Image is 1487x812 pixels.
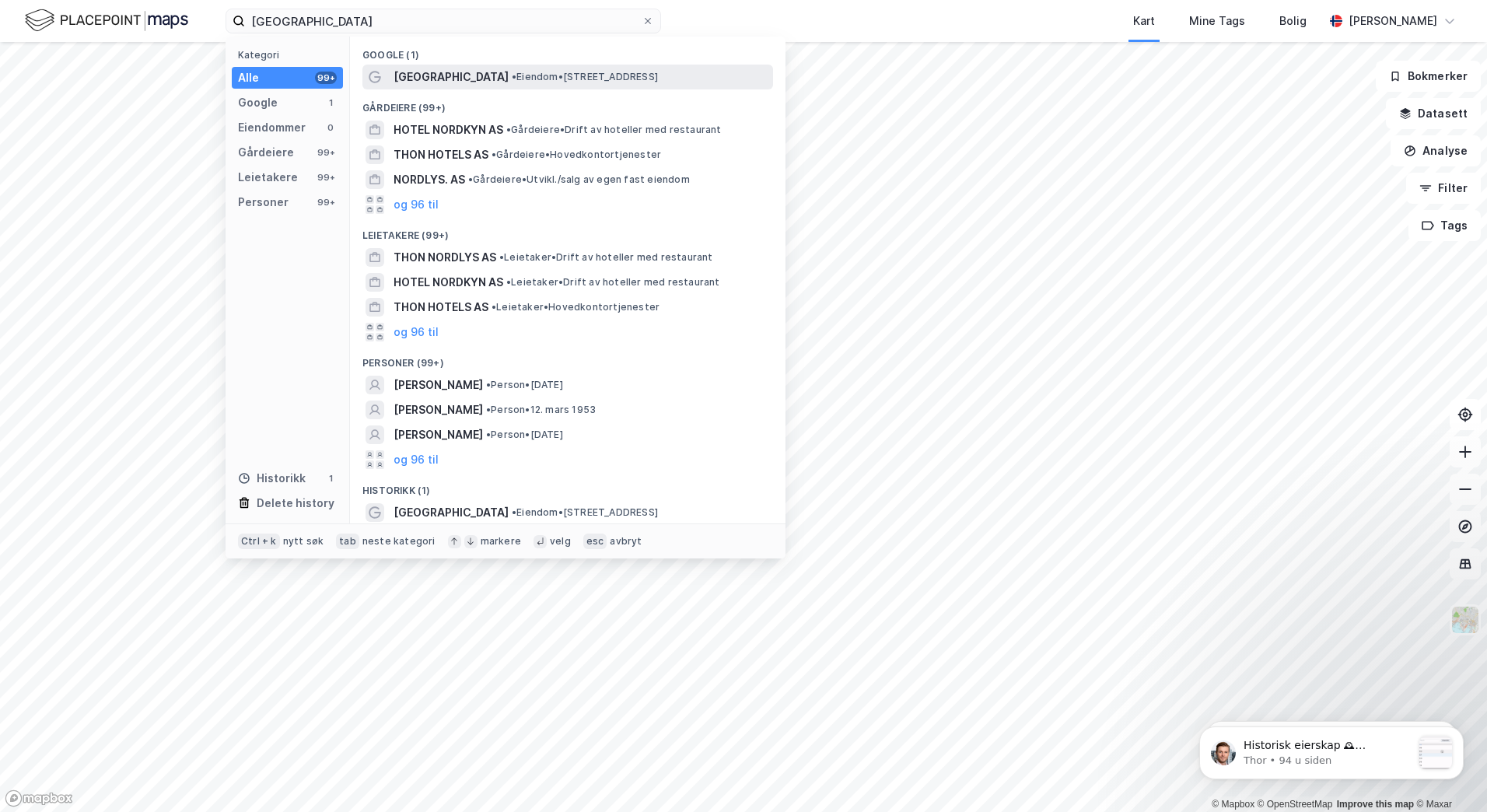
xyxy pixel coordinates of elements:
[506,276,720,289] span: Leietaker • Drift av hoteller med restaurant
[245,9,642,33] input: Søk på adresse, matrikkel, gårdeiere, leietakere eller personer
[468,173,690,186] span: Gårdeiere • Utvikl./salg av egen fast eiendom
[336,534,359,549] div: tab
[550,535,571,548] div: velg
[1406,173,1481,204] button: Filter
[499,251,504,263] span: •
[486,429,491,440] span: •
[506,124,722,136] span: Gårdeiere • Drift av hoteller med restaurant
[394,450,439,469] button: og 96 til
[324,121,337,134] div: 0
[512,71,516,82] span: •
[394,170,465,189] span: NORDLYS. AS
[486,379,491,390] span: •
[257,494,334,513] div: Delete history
[362,535,436,548] div: neste kategori
[1376,61,1481,92] button: Bokmerker
[1212,799,1254,810] a: Mapbox
[324,96,337,109] div: 1
[283,535,324,548] div: nytt søk
[315,72,337,84] div: 99+
[486,404,491,415] span: •
[492,301,660,313] span: Leietaker • Hovedkontortjenester
[324,472,337,485] div: 1
[394,121,503,139] span: HOTEL NORDKYN AS
[492,149,496,160] span: •
[486,429,563,441] span: Person • [DATE]
[238,534,280,549] div: Ctrl + k
[315,196,337,208] div: 99+
[238,469,306,488] div: Historikk
[238,168,298,187] div: Leietakere
[238,93,278,112] div: Google
[394,298,488,317] span: THON HOTELS AS
[315,146,337,159] div: 99+
[1279,12,1307,30] div: Bolig
[238,193,289,212] div: Personer
[350,472,785,500] div: Historikk (1)
[394,401,483,419] span: [PERSON_NAME]
[610,535,642,548] div: avbryt
[350,89,785,117] div: Gårdeiere (99+)
[1189,12,1245,30] div: Mine Tags
[486,404,596,416] span: Person • 12. mars 1953
[394,376,483,394] span: [PERSON_NAME]
[394,68,509,86] span: [GEOGRAPHIC_DATA]
[394,248,496,267] span: THON NORDLYS AS
[5,789,73,807] a: Mapbox homepage
[25,7,188,34] img: logo.f888ab2527a4732fd821a326f86c7f29.svg
[481,535,521,548] div: markere
[394,425,483,444] span: [PERSON_NAME]
[512,506,516,518] span: •
[583,534,607,549] div: esc
[499,251,713,264] span: Leietaker • Drift av hoteller med restaurant
[1176,695,1487,804] iframe: Intercom notifications melding
[506,124,511,135] span: •
[1386,98,1481,129] button: Datasett
[238,118,306,137] div: Eiendommer
[1337,799,1414,810] a: Improve this map
[506,276,511,288] span: •
[394,503,509,522] span: [GEOGRAPHIC_DATA]
[238,143,294,162] div: Gårdeiere
[1258,799,1333,810] a: OpenStreetMap
[350,37,785,65] div: Google (1)
[394,145,488,164] span: THON HOTELS AS
[1408,210,1481,241] button: Tags
[468,173,473,185] span: •
[1133,12,1155,30] div: Kart
[492,301,496,313] span: •
[350,345,785,373] div: Personer (99+)
[394,273,503,292] span: HOTEL NORDKYN AS
[238,68,259,87] div: Alle
[486,379,563,391] span: Person • [DATE]
[315,171,337,184] div: 99+
[512,71,658,83] span: Eiendom • [STREET_ADDRESS]
[238,49,343,61] div: Kategori
[1349,12,1437,30] div: [PERSON_NAME]
[350,217,785,245] div: Leietakere (99+)
[1391,135,1481,166] button: Analyse
[492,149,661,161] span: Gårdeiere • Hovedkontortjenester
[394,323,439,341] button: og 96 til
[512,506,658,519] span: Eiendom • [STREET_ADDRESS]
[1450,605,1480,635] img: Z
[394,195,439,214] button: og 96 til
